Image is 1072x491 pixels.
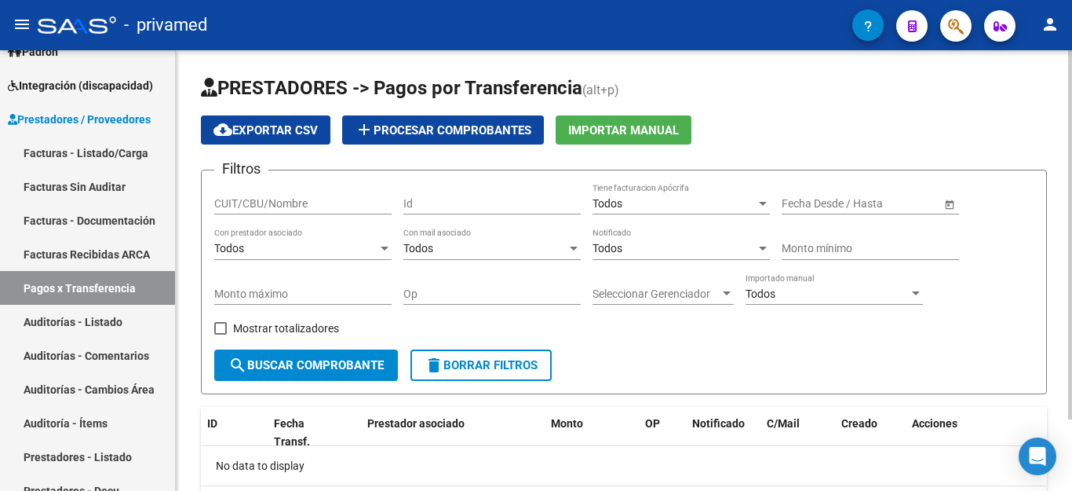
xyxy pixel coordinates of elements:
[746,288,775,300] span: Todos
[760,407,835,459] datatable-header-cell: C/Mail
[593,242,622,255] span: Todos
[556,115,691,145] button: Importar Manual
[941,196,957,212] button: Open calendar
[361,407,545,459] datatable-header-cell: Prestador asociado
[767,417,800,430] span: C/Mail
[906,407,1047,459] datatable-header-cell: Acciones
[551,417,583,430] span: Monto
[410,350,552,381] button: Borrar Filtros
[912,417,957,430] span: Acciones
[207,417,217,430] span: ID
[342,115,544,145] button: Procesar Comprobantes
[214,158,268,180] h3: Filtros
[201,407,268,459] datatable-header-cell: ID
[686,407,760,459] datatable-header-cell: Notificado
[228,356,247,375] mat-icon: search
[1019,438,1056,475] div: Open Intercom Messenger
[841,417,877,430] span: Creado
[782,197,830,211] input: Start date
[835,407,906,459] datatable-header-cell: Creado
[8,111,151,128] span: Prestadores / Proveedores
[268,407,338,459] datatable-header-cell: Fecha Transf.
[8,43,58,60] span: Padrón
[124,8,207,42] span: - privamed
[201,77,582,99] span: PRESTADORES -> Pagos por Transferencia
[593,288,720,301] span: Seleccionar Gerenciador
[425,356,443,375] mat-icon: delete
[214,350,398,381] button: Buscar Comprobante
[582,82,619,97] span: (alt+p)
[228,358,384,372] span: Buscar Comprobante
[403,242,433,255] span: Todos
[545,407,639,459] datatable-header-cell: Monto
[639,407,686,459] datatable-header-cell: OP
[13,15,31,34] mat-icon: menu
[274,417,310,448] span: Fecha Transf.
[692,417,745,430] span: Notificado
[233,319,339,338] span: Mostrar totalizadores
[844,197,921,211] input: End date
[214,242,244,255] span: Todos
[355,123,531,137] span: Procesar Comprobantes
[201,446,1047,486] div: No data to display
[593,197,622,210] span: Todos
[367,417,465,430] span: Prestador asociado
[1041,15,1059,34] mat-icon: person
[213,120,232,139] mat-icon: cloud_download
[213,123,318,137] span: Exportar CSV
[201,115,330,145] button: Exportar CSV
[645,417,660,430] span: OP
[425,358,538,372] span: Borrar Filtros
[568,123,679,137] span: Importar Manual
[355,120,374,139] mat-icon: add
[8,77,153,94] span: Integración (discapacidad)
